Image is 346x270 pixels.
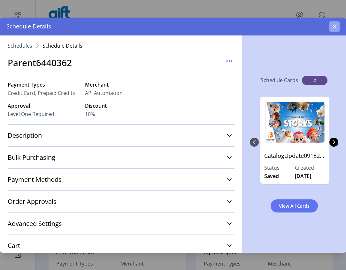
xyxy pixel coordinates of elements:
[271,199,318,212] button: View All Cards
[8,128,235,143] a: Description
[8,220,62,227] span: Advanced Settings
[6,22,51,31] span: Schedule Details
[279,203,310,209] span: View All Cards
[264,172,279,180] span: Saved
[8,132,42,139] span: Description
[85,81,157,89] label: Merchant
[8,173,235,187] a: Payment Methods
[259,90,331,194] div: 0
[261,76,298,84] p: Schedule Cards
[8,154,55,161] span: Bulk Purchasing
[85,102,157,110] label: Discount
[8,150,235,165] a: Bulk Purchasing
[295,172,311,180] span: [DATE]
[264,148,326,164] p: CatalogUpdate09182025090823704
[8,89,80,97] span: Credit Card, Prepaid Credits
[8,176,62,183] span: Payment Methods
[8,110,54,118] span: Level One Required
[8,217,235,231] a: Advanced Settings
[329,138,338,147] button: Next Page
[8,102,80,110] label: Approval
[8,81,80,89] label: Payment Types
[264,164,295,172] label: Status
[8,56,72,69] h3: Parent6440362
[8,195,235,209] a: Order Approvals
[264,101,326,144] img: CatalogUpdate09182025090823704
[295,164,326,172] label: Created
[42,43,82,48] span: Schedule Details
[302,76,327,85] span: 2
[85,110,95,118] span: 10%
[85,89,123,97] span: API Automation
[8,198,57,205] span: Order Approvals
